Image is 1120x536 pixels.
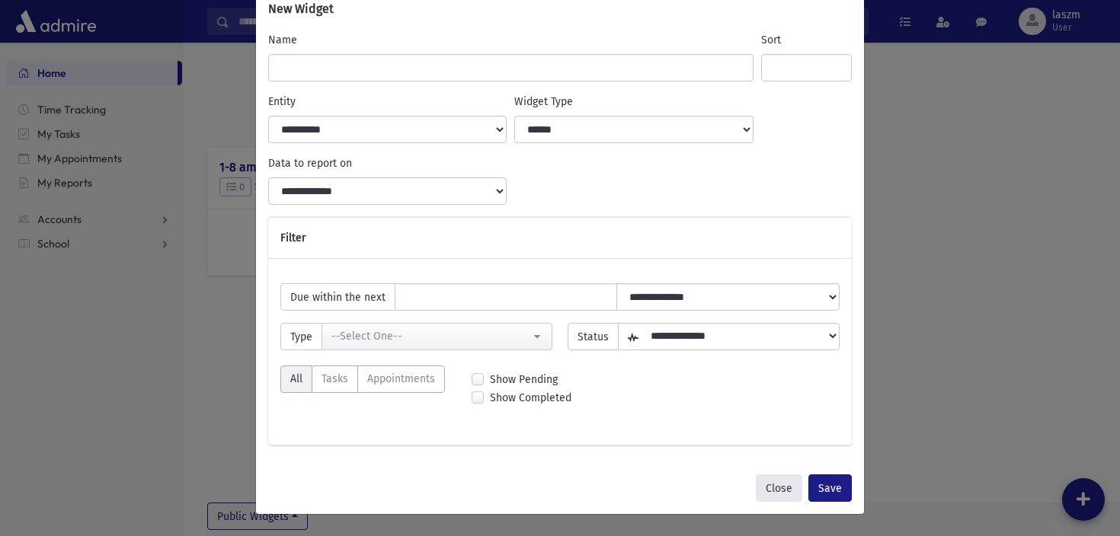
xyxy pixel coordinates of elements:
label: Show Completed [490,390,571,406]
label: Widget Type [514,94,573,110]
span: Due within the next [280,283,395,311]
div: Filter [268,218,852,259]
button: Close [756,474,802,502]
label: Sort [761,32,781,48]
label: Data to report on [268,155,352,171]
span: Type [280,323,322,350]
div: IsAppointment [280,365,445,399]
label: All [280,365,312,393]
button: Save [808,474,852,502]
label: Appointments [357,365,445,393]
label: Tasks [312,365,358,393]
button: --Select One-- [322,323,552,350]
label: Entity [268,94,296,110]
span: Status [568,323,619,350]
label: Show Pending [490,372,558,388]
div: --Select One-- [331,328,530,344]
label: Name [268,32,297,48]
